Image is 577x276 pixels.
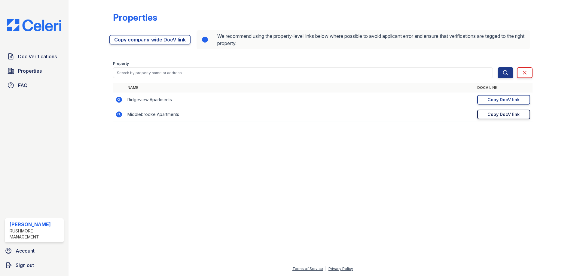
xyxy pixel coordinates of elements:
span: FAQ [18,82,28,89]
div: Copy DocV link [487,97,520,103]
a: FAQ [5,79,64,91]
a: Terms of Service [292,266,323,271]
label: Property [113,61,129,66]
div: Copy DocV link [487,111,520,117]
a: Privacy Policy [328,266,353,271]
input: Search by property name or address [113,67,493,78]
div: Properties [113,12,157,23]
td: Ridgeview Apartments [125,93,475,107]
a: Doc Verifications [5,50,64,62]
span: Sign out [16,262,34,269]
th: Name [125,83,475,93]
span: Account [16,247,35,254]
div: We recommend using the property-level links below where possible to avoid applicant error and ens... [197,30,530,49]
span: Doc Verifications [18,53,57,60]
a: Account [2,245,66,257]
a: Copy DocV link [477,95,530,105]
div: Rushmore Management [10,228,61,240]
div: [PERSON_NAME] [10,221,61,228]
img: CE_Logo_Blue-a8612792a0a2168367f1c8372b55b34899dd931a85d93a1a3d3e32e68fde9ad4.png [2,19,66,31]
td: Middlebrooke Apartments [125,107,475,122]
a: Properties [5,65,64,77]
a: Copy company-wide DocV link [109,35,191,44]
div: | [325,266,326,271]
a: Copy DocV link [477,110,530,119]
span: Properties [18,67,42,74]
th: DocV Link [475,83,533,93]
a: Sign out [2,259,66,271]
